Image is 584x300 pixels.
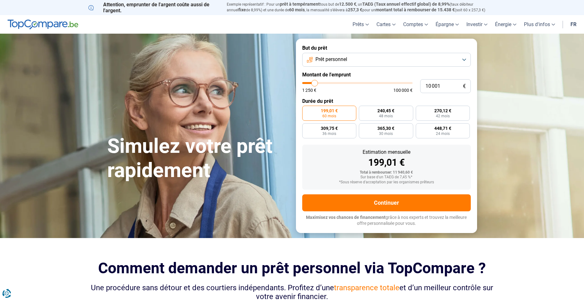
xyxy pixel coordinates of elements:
h2: Comment demander un prêt personnel via TopCompare ? [88,259,496,277]
div: 199,01 € [307,158,466,167]
a: fr [567,15,580,34]
span: 60 mois [322,114,336,118]
div: *Sous réserve d'acceptation par les organismes prêteurs [307,180,466,185]
p: Exemple représentatif : Pour un tous but de , un (taux débiteur annuel de 8,99%) et une durée de ... [227,2,496,13]
div: Sur base d'un TAEG de 7,45 %* [307,175,466,180]
span: Prêt personnel [315,56,347,63]
span: 199,01 € [321,108,338,113]
span: 270,12 € [434,108,451,113]
span: transparence totale [334,283,399,292]
h1: Simulez votre prêt rapidement [107,134,288,183]
span: 60 mois [289,7,305,12]
label: Durée du prêt [302,98,471,104]
span: 448,71 € [434,126,451,131]
a: Épargne [432,15,463,34]
span: fixe [238,7,246,12]
span: 257,3 € [348,7,362,12]
span: 365,30 € [377,126,394,131]
a: Investir [463,15,491,34]
button: Continuer [302,194,471,211]
span: € [463,84,466,89]
span: 240,45 € [377,108,394,113]
span: 309,75 € [321,126,338,131]
span: 30 mois [379,132,393,136]
div: Estimation mensuelle [307,150,466,155]
span: 36 mois [322,132,336,136]
span: 24 mois [436,132,450,136]
label: Montant de l'emprunt [302,72,471,78]
a: Énergie [491,15,520,34]
button: Prêt personnel [302,53,471,67]
span: 42 mois [436,114,450,118]
a: Cartes [373,15,399,34]
a: Prêts [349,15,373,34]
span: montant total à rembourser de 15.438 € [375,7,455,12]
span: TAEG (Taux annuel effectif global) de 8,99% [362,2,450,7]
span: 12.500 € [339,2,356,7]
div: Total à rembourser: 11 940,60 € [307,170,466,175]
img: TopCompare [8,19,78,30]
p: grâce à nos experts et trouvez la meilleure offre personnalisée pour vous. [302,214,471,227]
span: 1 250 € [302,88,316,92]
p: Attention, emprunter de l'argent coûte aussi de l'argent. [88,2,219,14]
span: prêt à tempérament [280,2,320,7]
a: Plus d'infos [520,15,559,34]
span: Maximisez vos chances de financement [306,215,386,220]
span: 48 mois [379,114,393,118]
a: Comptes [399,15,432,34]
span: 100 000 € [393,88,413,92]
label: But du prêt [302,45,471,51]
